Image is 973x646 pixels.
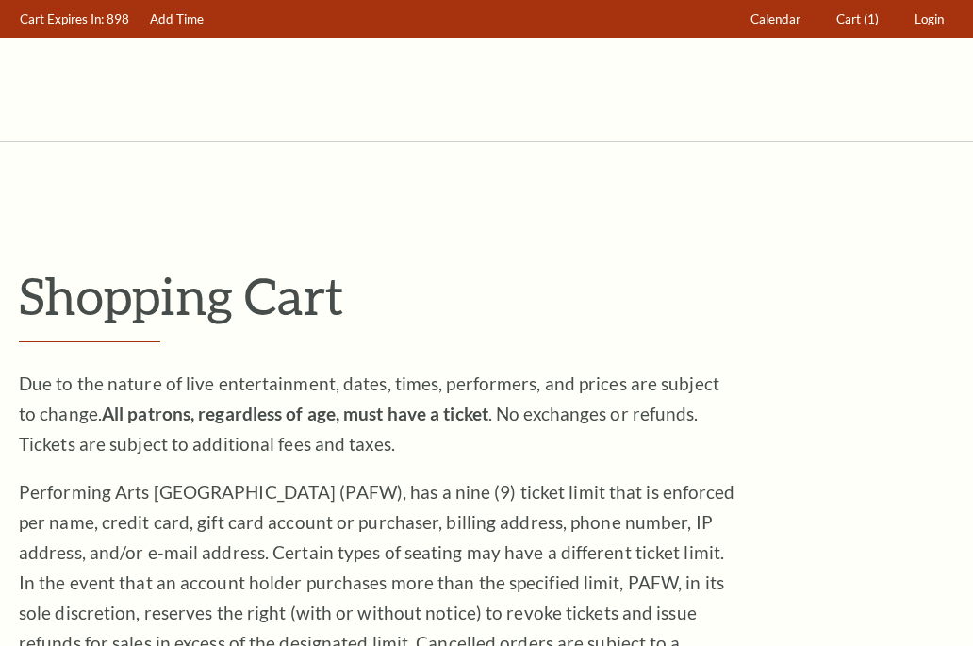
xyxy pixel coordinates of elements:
[742,1,810,38] a: Calendar
[906,1,953,38] a: Login
[20,11,104,26] span: Cart Expires In:
[828,1,888,38] a: Cart (1)
[107,11,129,26] span: 898
[19,373,719,455] span: Due to the nature of live entertainment, dates, times, performers, and prices are subject to chan...
[141,1,213,38] a: Add Time
[750,11,800,26] span: Calendar
[102,403,488,424] strong: All patrons, regardless of age, must have a ticket
[864,11,879,26] span: (1)
[19,265,954,326] p: Shopping Cart
[836,11,861,26] span: Cart
[915,11,944,26] span: Login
